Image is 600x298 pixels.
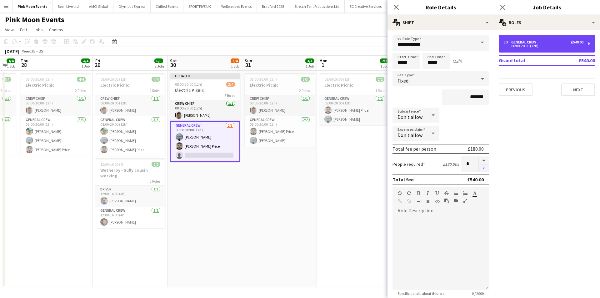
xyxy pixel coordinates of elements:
[113,0,151,13] button: Olympus Express
[170,73,240,78] div: Updated
[170,87,240,93] h3: Electric Picnic
[95,73,165,156] app-job-card: 08:00-20:00 (12h)4/4Electric Picnic2 RolesCrew Chief1/108:00-20:00 (12h)[PERSON_NAME]General Crew...
[94,61,100,68] span: 29
[244,61,252,68] span: 31
[319,95,389,125] app-card-role: General Crew2/208:00-20:00 (12h)[PERSON_NAME] Price[PERSON_NAME]
[216,0,257,13] button: Wellpleased Events
[226,82,235,87] span: 3/4
[84,0,113,13] button: AMCI Global
[443,161,459,167] div: £180.00 x
[444,198,449,203] button: Paste as plain text
[494,15,600,30] div: Roles
[245,73,315,147] app-job-card: 08:00-20:00 (12h)3/3Electric Picnic2 RolesCrew Chief1/108:00-20:00 (12h)[PERSON_NAME]General Crew...
[499,83,532,96] button: Previous
[392,146,436,152] div: Total fee per person
[494,3,600,11] h3: Job Details
[95,167,165,179] h3: Wetherby - Sully cousin working
[2,26,16,34] a: View
[499,55,558,65] td: Grand total
[26,77,53,82] span: 08:00-20:00 (12h)
[152,162,160,167] span: 2/2
[387,3,494,11] h3: Role Details
[324,77,352,82] span: 08:00-20:00 (12h)
[152,77,160,82] span: 4/4
[245,82,315,88] h3: Electric Picnic
[170,121,240,162] app-card-role: General Crew2/308:00-20:00 (12h)[PERSON_NAME][PERSON_NAME] Price
[13,0,53,13] button: Pink Moon Events
[95,58,100,63] span: Fri
[479,156,489,164] button: Increase
[435,191,439,196] button: Underline
[426,191,430,196] button: Italic
[21,49,36,53] span: Week 35
[305,58,314,63] span: 3/3
[100,77,127,82] span: 08:00-20:00 (12h)
[397,78,408,84] span: Fixed
[95,95,165,116] app-card-role: Crew Chief1/108:00-20:00 (12h)[PERSON_NAME]
[416,191,421,196] button: Bold
[245,58,252,63] span: Sun
[81,58,90,63] span: 4/4
[95,116,165,156] app-card-role: General Crew3/308:00-20:00 (12h)[PERSON_NAME][PERSON_NAME][PERSON_NAME] Price
[183,0,216,13] button: SPORTFIVE UK
[49,27,63,33] span: Comms
[463,198,467,203] button: Fullscreen
[319,73,389,125] app-job-card: 08:00-20:00 (12h)2/2Electric Picnic1 RoleGeneral Crew2/208:00-20:00 (12h)[PERSON_NAME] Price[PERS...
[479,164,489,172] button: Decrease
[306,64,314,68] div: 1 Job
[319,58,327,63] span: Mon
[454,198,458,203] button: Insert video
[472,191,477,196] button: Text Color
[21,82,91,88] h3: Electric Picnic
[289,0,345,13] button: Stretch Tent Productions Ltd
[376,77,384,82] span: 2/2
[95,207,165,228] app-card-role: General Crew1/112:00-16:00 (4h)[PERSON_NAME]
[21,73,91,156] app-job-card: 08:00-20:00 (12h)4/4Electric Picnic2 RolesCrew Chief1/108:00-20:00 (12h)[PERSON_NAME]General Crew...
[5,48,19,54] div: [DATE]
[392,161,425,167] label: People required
[0,88,11,93] span: 2 Roles
[444,191,449,196] button: Strikethrough
[392,176,414,183] div: Total fee
[20,61,28,68] span: 28
[39,49,45,53] div: BST
[231,64,239,68] div: 1 Job
[435,199,439,204] button: HTML Code
[392,291,449,296] span: Specific details about this role
[387,15,494,30] div: Shift
[95,158,165,228] app-job-card: 12:00-16:00 (4h)2/2Wetherby - Sully cousin working2 RolesDriver1/112:00-16:00 (4h)[PERSON_NAME]Ge...
[257,0,289,13] button: Bradford 2025
[155,64,164,68] div: 2 Jobs
[150,179,160,184] span: 2 Roles
[407,191,411,196] button: Redo
[154,58,163,63] span: 6/6
[100,162,126,167] span: 12:00-16:00 (4h)
[47,26,66,34] a: Comms
[75,88,86,93] span: 2 Roles
[452,58,462,64] div: (12h)
[319,82,389,88] h3: Electric Picnic
[245,95,315,116] app-card-role: Crew Chief1/108:00-20:00 (12h)[PERSON_NAME]
[151,0,183,13] button: Chilled Events
[7,58,15,63] span: 4/4
[375,88,384,93] span: 1 Role
[467,176,484,183] div: £540.00
[231,58,239,63] span: 3/4
[21,116,91,156] app-card-role: General Crew3/308:00-20:00 (12h)[PERSON_NAME][PERSON_NAME][PERSON_NAME] Price
[95,82,165,88] h3: Electric Picnic
[318,61,327,68] span: 1
[558,55,595,65] td: £540.00
[463,191,467,196] button: Ordered List
[345,0,387,13] button: EC Creative Services
[397,132,422,138] span: Don't allow
[299,88,310,93] span: 2 Roles
[20,27,27,33] span: Edit
[245,116,315,147] app-card-role: General Crew2/208:00-20:00 (12h)[PERSON_NAME] Price[PERSON_NAME]
[170,73,240,162] app-job-card: Updated08:00-20:00 (12h)3/4Electric Picnic2 RolesCrew Chief1/108:00-20:00 (12h)[PERSON_NAME]Gener...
